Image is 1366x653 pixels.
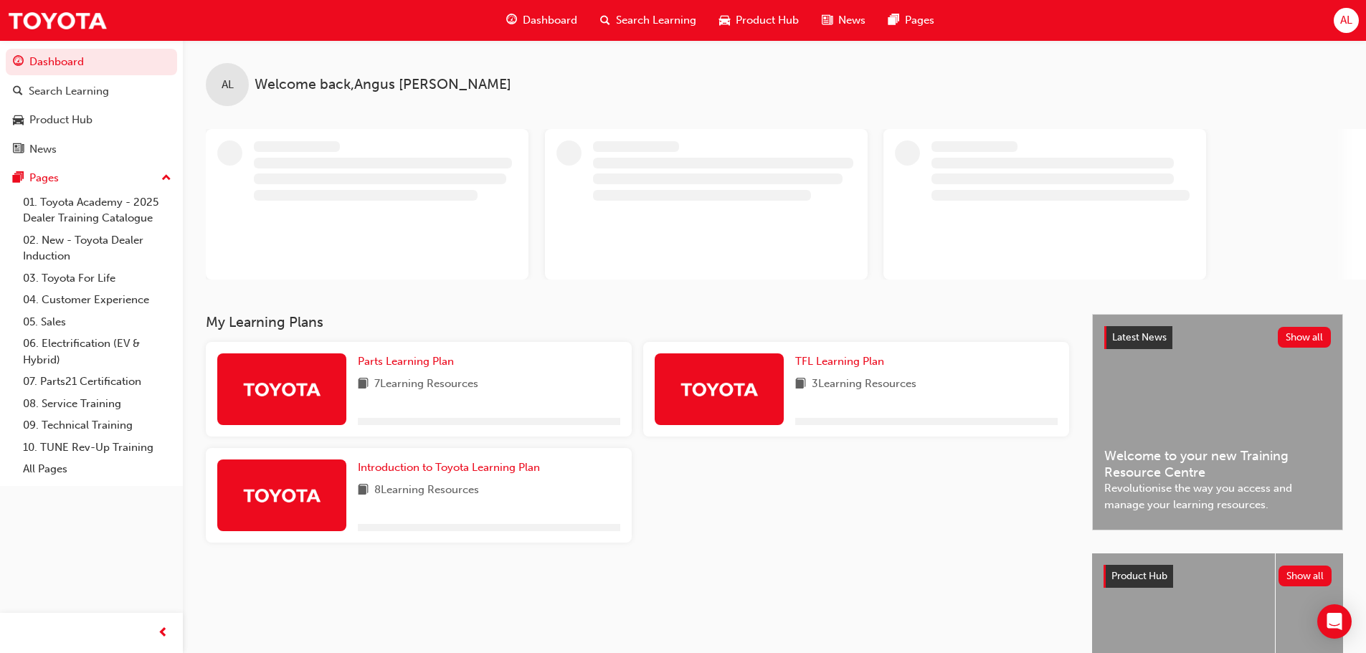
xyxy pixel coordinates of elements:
[6,78,177,105] a: Search Learning
[6,107,177,133] a: Product Hub
[616,12,696,29] span: Search Learning
[1104,480,1331,513] span: Revolutionise the way you access and manage your learning resources.
[358,482,369,500] span: book-icon
[708,6,810,35] a: car-iconProduct Hub
[358,459,546,476] a: Introduction to Toyota Learning Plan
[17,191,177,229] a: 01. Toyota Academy - 2025 Dealer Training Catalogue
[29,112,93,128] div: Product Hub
[795,353,890,370] a: TFL Learning Plan
[495,6,589,35] a: guage-iconDashboard
[17,229,177,267] a: 02. New - Toyota Dealer Induction
[29,83,109,100] div: Search Learning
[812,376,916,394] span: 3 Learning Resources
[255,77,511,93] span: Welcome back , Angus [PERSON_NAME]
[822,11,833,29] span: news-icon
[374,482,479,500] span: 8 Learning Resources
[222,77,234,93] span: AL
[13,143,24,156] span: news-icon
[6,136,177,163] a: News
[17,333,177,371] a: 06. Electrification (EV & Hybrid)
[13,172,24,185] span: pages-icon
[1340,12,1352,29] span: AL
[13,56,24,69] span: guage-icon
[1334,8,1359,33] button: AL
[358,461,540,474] span: Introduction to Toyota Learning Plan
[242,482,321,507] img: Trak
[795,355,884,368] span: TFL Learning Plan
[506,11,517,29] span: guage-icon
[17,311,177,333] a: 05. Sales
[1111,570,1167,582] span: Product Hub
[242,376,321,401] img: Trak
[523,12,577,29] span: Dashboard
[810,6,877,35] a: news-iconNews
[13,114,24,127] span: car-icon
[7,4,108,37] img: Trak
[17,371,177,393] a: 07. Parts21 Certification
[374,376,478,394] span: 7 Learning Resources
[1104,565,1332,588] a: Product HubShow all
[358,376,369,394] span: book-icon
[29,141,57,158] div: News
[680,376,759,401] img: Trak
[1104,448,1331,480] span: Welcome to your new Training Resource Centre
[158,624,169,642] span: prev-icon
[17,289,177,311] a: 04. Customer Experience
[1104,326,1331,349] a: Latest NewsShow all
[1317,604,1352,639] div: Open Intercom Messenger
[1112,331,1167,343] span: Latest News
[17,458,177,480] a: All Pages
[17,267,177,290] a: 03. Toyota For Life
[6,165,177,191] button: Pages
[600,11,610,29] span: search-icon
[17,393,177,415] a: 08. Service Training
[736,12,799,29] span: Product Hub
[795,376,806,394] span: book-icon
[6,46,177,165] button: DashboardSearch LearningProduct HubNews
[161,169,171,188] span: up-icon
[1092,314,1343,530] a: Latest NewsShow allWelcome to your new Training Resource CentreRevolutionise the way you access a...
[17,414,177,437] a: 09. Technical Training
[358,355,454,368] span: Parts Learning Plan
[358,353,460,370] a: Parts Learning Plan
[1278,327,1332,348] button: Show all
[838,12,865,29] span: News
[888,11,899,29] span: pages-icon
[905,12,934,29] span: Pages
[589,6,708,35] a: search-iconSearch Learning
[29,170,59,186] div: Pages
[17,437,177,459] a: 10. TUNE Rev-Up Training
[206,314,1069,330] h3: My Learning Plans
[719,11,730,29] span: car-icon
[6,49,177,75] a: Dashboard
[13,85,23,98] span: search-icon
[877,6,946,35] a: pages-iconPages
[1279,566,1332,586] button: Show all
